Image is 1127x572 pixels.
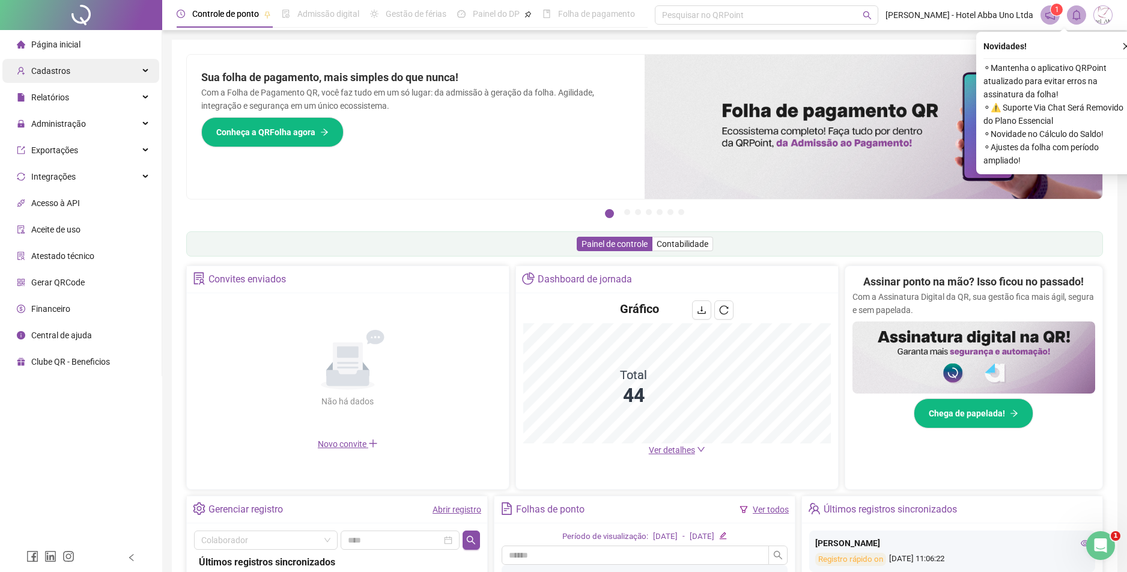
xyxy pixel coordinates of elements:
span: plus [368,439,378,448]
span: bell [1071,10,1082,20]
div: Últimos registros sincronizados [824,499,957,520]
div: Convites enviados [208,269,286,290]
span: file-text [500,502,513,515]
span: gift [17,357,25,366]
span: arrow-right [1010,409,1018,418]
span: Clube QR - Beneficios [31,357,110,367]
span: Central de ajuda [31,330,92,340]
button: 1 [605,209,614,218]
span: Folha de pagamento [558,9,635,19]
span: 1 [1111,531,1120,541]
span: lock [17,120,25,128]
span: search [863,11,872,20]
span: left [127,553,136,562]
span: sun [370,10,378,18]
a: Abrir registro [433,505,481,514]
span: Controle de ponto [192,9,259,19]
span: Integrações [31,172,76,181]
span: arrow-right [320,128,329,136]
span: down [697,445,705,454]
div: Gerenciar registro [208,499,283,520]
div: Período de visualização: [562,531,648,543]
span: Exportações [31,145,78,155]
span: file [17,93,25,102]
span: info-circle [17,331,25,339]
span: Gestão de férias [386,9,446,19]
h2: Sua folha de pagamento, mais simples do que nunca! [201,69,630,86]
button: Chega de papelada! [914,398,1033,428]
span: setting [193,502,205,515]
span: Ver detalhes [649,445,695,455]
span: solution [17,252,25,260]
button: 5 [657,209,663,215]
span: [PERSON_NAME] - Hotel Abba Uno Ltda [885,8,1033,22]
span: sync [17,172,25,181]
span: api [17,199,25,207]
span: 1 [1055,5,1059,14]
span: search [466,535,476,545]
div: Não há dados [293,395,403,408]
span: dashboard [457,10,466,18]
button: 2 [624,209,630,215]
span: linkedin [44,550,56,562]
span: audit [17,225,25,234]
span: export [17,146,25,154]
span: facebook [26,550,38,562]
span: Cadastros [31,66,70,76]
div: Últimos registros sincronizados [199,555,475,570]
sup: 1 [1051,4,1063,16]
div: [DATE] [690,531,714,543]
span: Acesso à API [31,198,80,208]
span: user-add [17,67,25,75]
span: search [773,550,783,560]
div: Registro rápido on [815,553,886,567]
div: Dashboard de jornada [538,269,632,290]
span: qrcode [17,278,25,287]
span: home [17,40,25,49]
button: 3 [635,209,641,215]
span: solution [193,272,205,285]
h2: Assinar ponto na mão? Isso ficou no passado! [863,273,1084,290]
div: [DATE] 11:06:22 [815,553,1089,567]
span: instagram [62,550,74,562]
span: dollar [17,305,25,313]
h4: Gráfico [620,300,659,317]
div: - [682,531,685,543]
span: Atestado técnico [31,251,94,261]
img: banner%2F8d14a306-6205-4263-8e5b-06e9a85ad873.png [645,55,1102,199]
span: Financeiro [31,304,70,314]
span: Painel de controle [582,239,648,249]
span: Página inicial [31,40,80,49]
span: pushpin [524,11,532,18]
span: Aceite de uso [31,225,80,234]
span: pie-chart [522,272,535,285]
div: [DATE] [653,531,678,543]
span: download [697,305,706,315]
span: pushpin [264,11,271,18]
span: eye [1081,539,1089,547]
span: edit [719,532,727,540]
img: banner%2F02c71560-61a6-44d4-94b9-c8ab97240462.png [852,321,1095,394]
iframe: Intercom live chat [1086,531,1115,560]
span: book [542,10,551,18]
span: Gerar QRCode [31,278,85,287]
a: Ver todos [753,505,789,514]
span: Conheça a QRFolha agora [216,126,315,139]
div: [PERSON_NAME] [815,537,1089,550]
span: Chega de papelada! [929,407,1005,420]
span: clock-circle [177,10,185,18]
span: Administração [31,119,86,129]
span: Relatórios [31,93,69,102]
p: Com a Folha de Pagamento QR, você faz tudo em um só lugar: da admissão à geração da folha. Agilid... [201,86,630,112]
div: Folhas de ponto [516,499,585,520]
span: Admissão digital [297,9,359,19]
button: 6 [667,209,673,215]
a: Ver detalhes down [649,445,705,455]
span: Novidades ! [983,40,1027,53]
img: 36294 [1094,6,1112,24]
button: 4 [646,209,652,215]
span: Painel do DP [473,9,520,19]
span: reload [719,305,729,315]
span: filter [740,505,748,514]
p: Com a Assinatura Digital da QR, sua gestão fica mais ágil, segura e sem papelada. [852,290,1095,317]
